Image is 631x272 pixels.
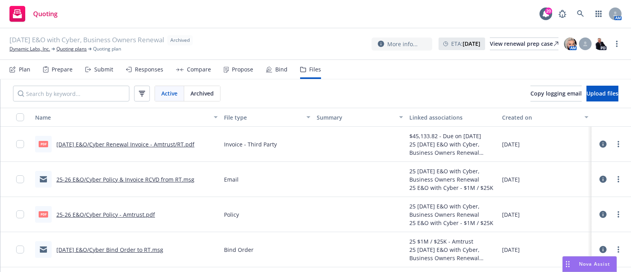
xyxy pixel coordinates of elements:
a: Quoting [6,3,61,25]
button: Copy logging email [530,86,582,101]
a: more [614,174,623,184]
a: Search [573,6,588,22]
a: Quoting plans [56,45,87,53]
div: File type [224,113,302,122]
button: Summary [314,108,406,127]
a: Report a Bug [554,6,570,22]
div: Propose [232,66,253,73]
input: Toggle Row Selected [16,210,24,218]
span: Email [224,175,239,184]
a: View renewal prep case [490,38,558,50]
span: Nova Assist [579,261,610,267]
div: Plan [19,66,30,73]
a: more [614,245,623,254]
a: more [614,139,623,149]
span: [DATE] [502,210,520,219]
span: Bind Order [224,246,254,254]
div: 25 [DATE] E&O with Cyber, Business Owners Renewal [409,167,496,184]
div: 25 [DATE] E&O with Cyber, Business Owners Renewal [409,246,496,262]
img: photo [564,38,577,50]
input: Toggle Row Selected [16,140,24,148]
button: More info... [372,38,432,51]
div: 20 [545,8,552,15]
div: 25 E&O with Cyber - $1M / $25K [409,219,496,227]
input: Toggle Row Selected [16,246,24,253]
span: Copy logging email [530,90,582,97]
input: Search by keyword... [13,86,129,101]
span: Archived [170,37,190,44]
div: Responses [135,66,163,73]
div: Bind [275,66,287,73]
span: Policy [224,210,239,219]
span: Quoting plan [93,45,121,53]
span: More info... [387,40,418,48]
div: Linked associations [409,113,496,122]
span: Upload files [586,90,618,97]
span: pdf [39,141,48,147]
button: Created on [499,108,592,127]
button: Upload files [586,86,618,101]
span: ETA : [451,39,480,48]
input: Select all [16,113,24,121]
button: Linked associations [406,108,499,127]
span: [DATE] [502,246,520,254]
div: 25 $1M / $25K - Amtrust [409,237,496,246]
div: Summary [317,113,394,122]
img: photo [594,38,607,50]
span: Invoice - Third Party [224,140,277,148]
a: [DATE] E&O/Cyber Bind Order to RT.msg [56,246,163,253]
div: Drag to move [563,257,573,272]
div: View renewal prep case [490,38,558,50]
a: more [612,39,622,49]
div: Submit [94,66,113,73]
button: Name [32,108,221,127]
button: File type [221,108,314,127]
input: Toggle Row Selected [16,175,24,183]
span: [DATE] [502,175,520,184]
div: Files [309,66,321,73]
a: Dynamic Labs, Inc. [9,45,50,53]
a: Switch app [591,6,607,22]
a: 25-26 E&O/Cyber Policy - Amtrust.pdf [56,211,155,218]
div: 25 [DATE] E&O with Cyber, Business Owners Renewal [409,202,496,219]
a: [DATE] E&O/Cyber Renewal Invoice - Amtrust/RT.pdf [56,141,194,148]
span: [DATE] [502,140,520,148]
button: Nova Assist [562,256,617,272]
span: pdf [39,211,48,217]
div: Compare [187,66,211,73]
span: Active [161,89,177,98]
div: Created on [502,113,580,122]
span: Archived [190,89,214,98]
strong: [DATE] [463,40,480,47]
div: Prepare [52,66,73,73]
div: Name [35,113,209,122]
div: 25 [DATE] E&O with Cyber, Business Owners Renewal [409,140,496,157]
span: Quoting [33,11,58,17]
div: 25 E&O with Cyber - $1M / $25K [409,184,496,192]
a: 25-26 E&O/Cyber Policy & Invoice RCVD from RT.msg [56,176,194,183]
span: [DATE] E&O with Cyber, Business Owners Renewal [9,35,164,45]
div: $45,133.82 - Due on [DATE] [409,132,496,140]
a: more [614,210,623,219]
